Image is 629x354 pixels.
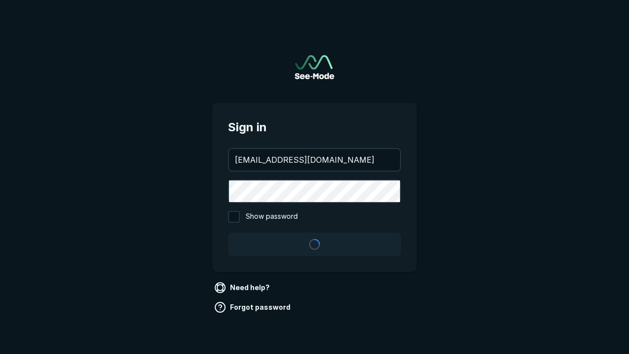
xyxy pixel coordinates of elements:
a: Forgot password [212,299,294,315]
a: Go to sign in [295,55,334,79]
span: Sign in [228,118,401,136]
input: your@email.com [229,149,400,171]
a: Need help? [212,280,274,295]
img: See-Mode Logo [295,55,334,79]
span: Show password [246,211,298,223]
